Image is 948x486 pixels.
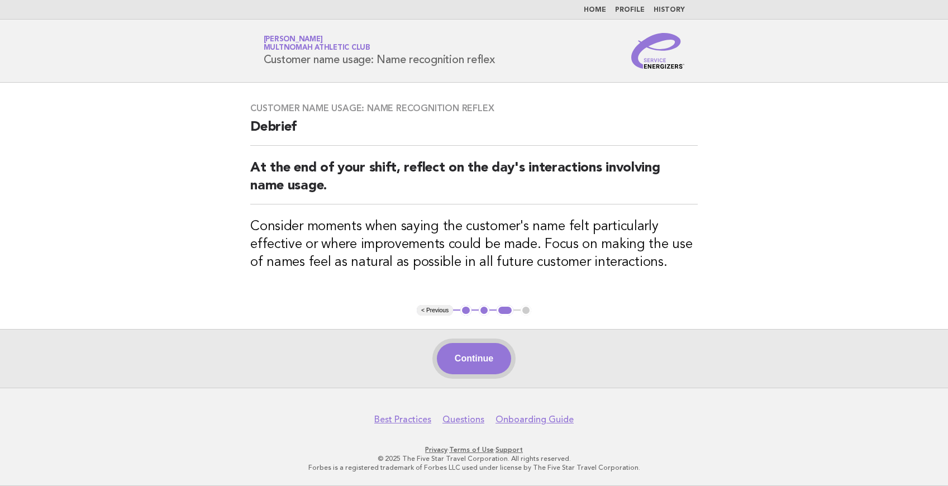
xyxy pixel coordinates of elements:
button: Continue [437,343,511,374]
button: < Previous [417,305,453,316]
a: Profile [615,7,645,13]
h3: Consider moments when saying the customer's name felt particularly effective or where improvement... [250,218,698,271]
a: Privacy [425,446,447,454]
h2: At the end of your shift, reflect on the day's interactions involving name usage. [250,159,698,204]
a: Home [584,7,606,13]
a: [PERSON_NAME]Multnomah Athletic Club [264,36,370,51]
p: Forbes is a registered trademark of Forbes LLC used under license by The Five Star Travel Corpora... [132,463,816,472]
a: Best Practices [374,414,431,425]
button: 3 [497,305,513,316]
span: Multnomah Athletic Club [264,45,370,52]
a: Terms of Use [449,446,494,454]
h3: Customer name usage: Name recognition reflex [250,103,698,114]
img: Service Energizers [631,33,685,69]
a: Onboarding Guide [496,414,574,425]
button: 1 [460,305,471,316]
p: © 2025 The Five Star Travel Corporation. All rights reserved. [132,454,816,463]
a: Support [496,446,523,454]
h2: Debrief [250,118,698,146]
a: History [654,7,685,13]
a: Questions [442,414,484,425]
h1: Customer name usage: Name recognition reflex [264,36,495,65]
button: 2 [479,305,490,316]
p: · · [132,445,816,454]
